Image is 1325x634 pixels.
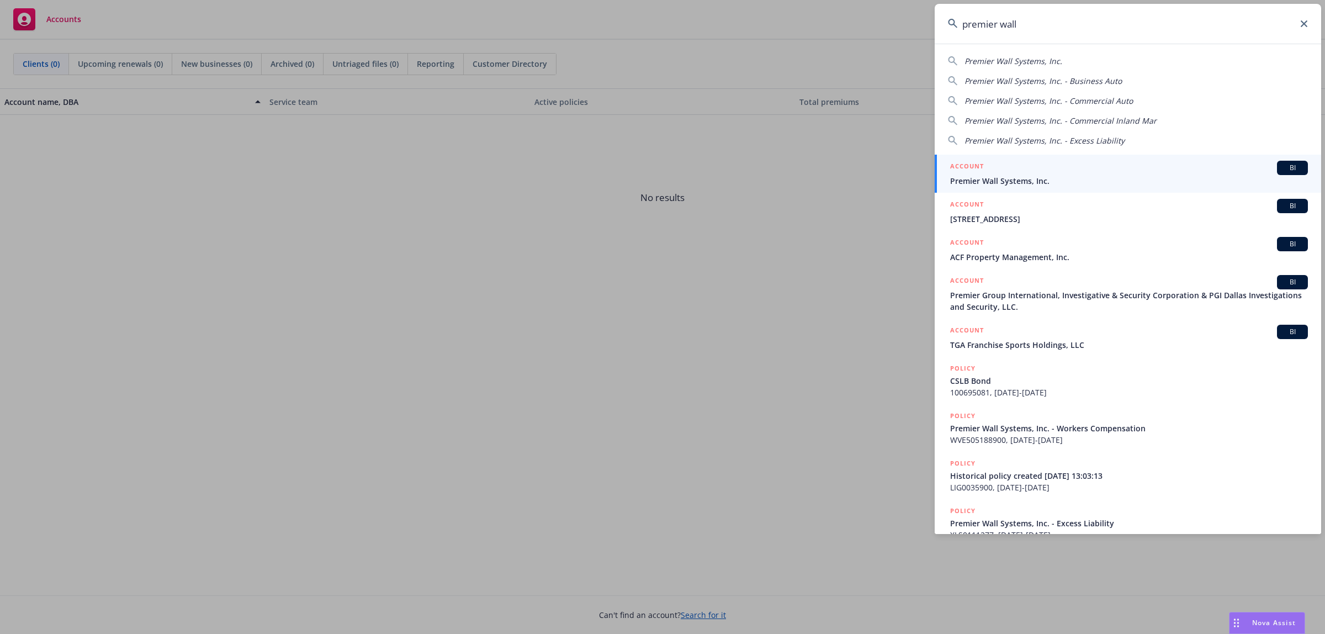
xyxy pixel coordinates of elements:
span: Premier Wall Systems, Inc. - Business Auto [964,76,1122,86]
span: LIG0035900, [DATE]-[DATE] [950,482,1308,493]
span: Nova Assist [1252,618,1296,627]
a: POLICYPremier Wall Systems, Inc. - Workers CompensationWVE505188900, [DATE]-[DATE] [935,404,1321,452]
span: Historical policy created [DATE] 13:03:13 [950,470,1308,482]
span: BI [1281,277,1303,287]
input: Search... [935,4,1321,44]
span: CSLB Bond [950,375,1308,387]
span: WVE505188900, [DATE]-[DATE] [950,434,1308,446]
span: Premier Wall Systems, Inc. - Excess Liability [964,135,1125,146]
span: XLS0111277, [DATE]-[DATE] [950,529,1308,541]
a: ACCOUNTBITGA Franchise Sports Holdings, LLC [935,319,1321,357]
a: POLICYCSLB Bond100695081, [DATE]-[DATE] [935,357,1321,404]
span: BI [1281,163,1303,173]
h5: POLICY [950,410,976,421]
a: ACCOUNTBIACF Property Management, Inc. [935,231,1321,269]
a: ACCOUNTBIPremier Group International, Investigative & Security Corporation & PGI Dallas Investiga... [935,269,1321,319]
span: [STREET_ADDRESS] [950,213,1308,225]
span: 100695081, [DATE]-[DATE] [950,387,1308,398]
span: Premier Wall Systems, Inc. - Commercial Inland Mar [964,115,1157,126]
div: Drag to move [1229,612,1243,633]
a: POLICYHistorical policy created [DATE] 13:03:13LIG0035900, [DATE]-[DATE] [935,452,1321,499]
h5: ACCOUNT [950,161,984,174]
h5: ACCOUNT [950,237,984,250]
h5: POLICY [950,363,976,374]
span: ACF Property Management, Inc. [950,251,1308,263]
span: Premier Wall Systems, Inc. - Workers Compensation [950,422,1308,434]
span: Premier Wall Systems, Inc. [964,56,1062,66]
span: BI [1281,327,1303,337]
span: Premier Wall Systems, Inc. [950,175,1308,187]
span: Premier Wall Systems, Inc. - Excess Liability [950,517,1308,529]
h5: ACCOUNT [950,199,984,212]
a: ACCOUNTBIPremier Wall Systems, Inc. [935,155,1321,193]
h5: ACCOUNT [950,325,984,338]
span: TGA Franchise Sports Holdings, LLC [950,339,1308,351]
span: Premier Group International, Investigative & Security Corporation & PGI Dallas Investigations and... [950,289,1308,313]
span: BI [1281,201,1303,211]
span: Premier Wall Systems, Inc. - Commercial Auto [964,96,1133,106]
h5: POLICY [950,505,976,516]
a: ACCOUNTBI[STREET_ADDRESS] [935,193,1321,231]
a: POLICYPremier Wall Systems, Inc. - Excess LiabilityXLS0111277, [DATE]-[DATE] [935,499,1321,547]
button: Nova Assist [1229,612,1305,634]
h5: POLICY [950,458,976,469]
span: BI [1281,239,1303,249]
h5: ACCOUNT [950,275,984,288]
